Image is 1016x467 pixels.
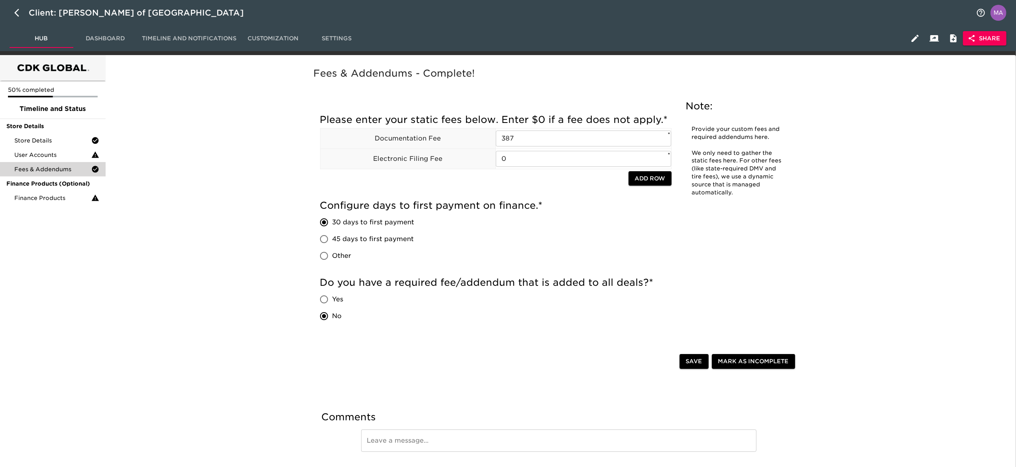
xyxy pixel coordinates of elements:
[320,134,495,143] p: Documentation Fee
[969,34,1000,44] span: Share
[14,194,91,202] span: Finance Products
[8,86,98,94] p: 50% completed
[6,104,99,114] span: Timeline and Status
[314,67,805,80] h5: Fees & Addendums - Complete!
[29,6,255,19] div: Client: [PERSON_NAME] of [GEOGRAPHIC_DATA]
[712,354,795,369] button: Mark as Incomplete
[680,354,709,369] button: Save
[78,34,132,44] span: Dashboard
[6,180,99,188] span: Finance Products (Optional)
[332,295,344,304] span: Yes
[944,29,963,48] button: Internal Notes and Comments
[6,122,99,130] span: Store Details
[332,311,342,321] span: No
[925,29,944,48] button: Client View
[332,218,415,227] span: 30 days to first payment
[990,5,1006,21] img: Profile
[320,113,672,126] h5: Please enter your static fees below. Enter $0 if a fee does not apply.
[14,34,69,44] span: Hub
[971,3,990,22] button: notifications
[332,251,352,261] span: Other
[635,174,665,184] span: Add Row
[320,276,672,289] h5: Do you have a required fee/addendum that is added to all deals?
[14,151,91,159] span: User Accounts
[718,356,789,366] span: Mark as Incomplete
[692,149,788,197] p: We only need to gather the static fees here. For other fees (like state-required DMV and tire fee...
[14,137,91,144] span: Store Details
[332,234,414,244] span: 45 days to first payment
[246,34,300,44] span: Customization
[320,154,495,164] p: Electronic Filing Fee
[310,34,364,44] span: Settings
[322,411,797,423] h5: Comments
[963,31,1006,46] button: Share
[692,125,788,141] p: Provide your custom fees and required addendums here.
[686,100,794,113] h5: Note:
[686,356,702,366] span: Save
[14,165,91,173] span: Fees & Addendums
[629,171,672,186] button: Add Row
[320,199,672,212] h5: Configure days to first payment on finance.
[142,34,236,44] span: Timeline and Notifications
[906,29,925,48] button: Edit Hub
